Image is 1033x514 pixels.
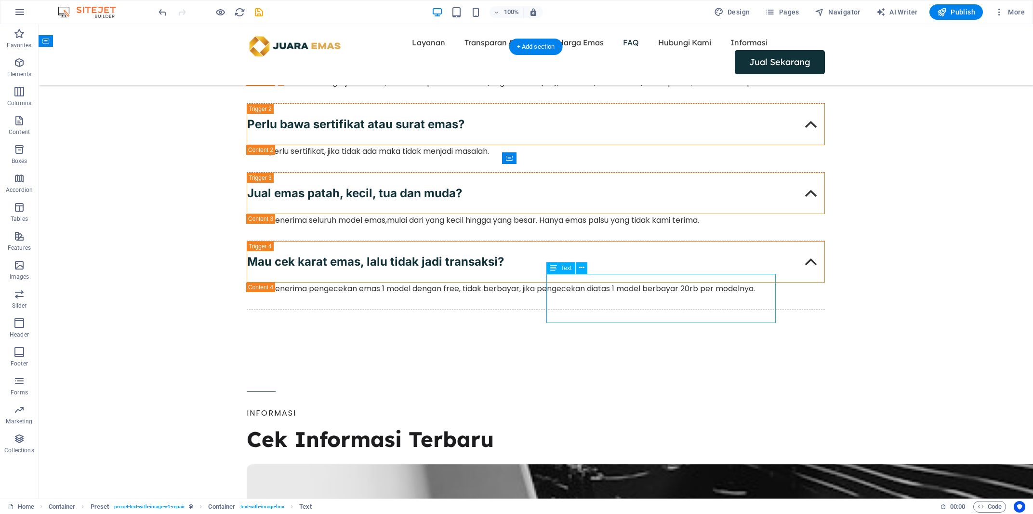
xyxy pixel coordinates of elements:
[978,501,1002,513] span: Code
[509,39,563,55] div: + Add section
[11,360,28,367] p: Footer
[49,501,76,513] span: Click to select. Double-click to edit
[7,70,32,78] p: Elements
[12,157,27,165] p: Boxes
[234,7,245,18] i: Reload page
[815,7,861,17] span: Navigator
[6,186,33,194] p: Accordion
[91,501,109,513] span: Click to select. Double-click to edit
[113,501,185,513] span: . preset-text-with-image-v4-repair
[529,8,538,16] i: On resize automatically adjust zoom level to fit chosen device.
[1014,501,1025,513] button: Usercentrics
[811,4,864,20] button: Navigator
[239,501,284,513] span: . text-with-image-box
[299,501,311,513] span: Click to select. Double-click to edit
[49,501,312,513] nav: breadcrumb
[10,273,29,281] p: Images
[55,6,128,18] img: Editor Logo
[957,503,958,510] span: :
[12,302,27,310] p: Slider
[7,41,31,49] p: Favorites
[7,99,31,107] p: Columns
[876,7,918,17] span: AI Writer
[253,6,265,18] button: save
[8,244,31,252] p: Features
[872,4,922,20] button: AI Writer
[710,4,754,20] div: Design (Ctrl+Alt+Y)
[214,6,226,18] button: Click here to leave preview mode and continue editing
[189,504,193,509] i: This element is a customizable preset
[11,389,28,396] p: Forms
[994,7,1025,17] span: More
[6,418,32,425] p: Marketing
[157,6,168,18] button: undo
[991,4,1029,20] button: More
[765,7,799,17] span: Pages
[11,215,28,223] p: Tables
[234,6,245,18] button: reload
[710,4,754,20] button: Design
[157,7,168,18] i: Undo: Edit headline (Ctrl+Z)
[490,6,524,18] button: 100%
[929,4,983,20] button: Publish
[940,501,966,513] h6: Session time
[504,6,519,18] h6: 100%
[761,4,803,20] button: Pages
[8,501,34,513] a: Click to cancel selection. Double-click to open Pages
[714,7,750,17] span: Design
[973,501,1006,513] button: Code
[9,128,30,136] p: Content
[937,7,975,17] span: Publish
[4,446,34,454] p: Collections
[10,331,29,338] p: Header
[253,7,265,18] i: Save (Ctrl+S)
[561,265,571,271] span: Text
[208,501,235,513] span: Click to select. Double-click to edit
[950,501,965,513] span: 00 00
